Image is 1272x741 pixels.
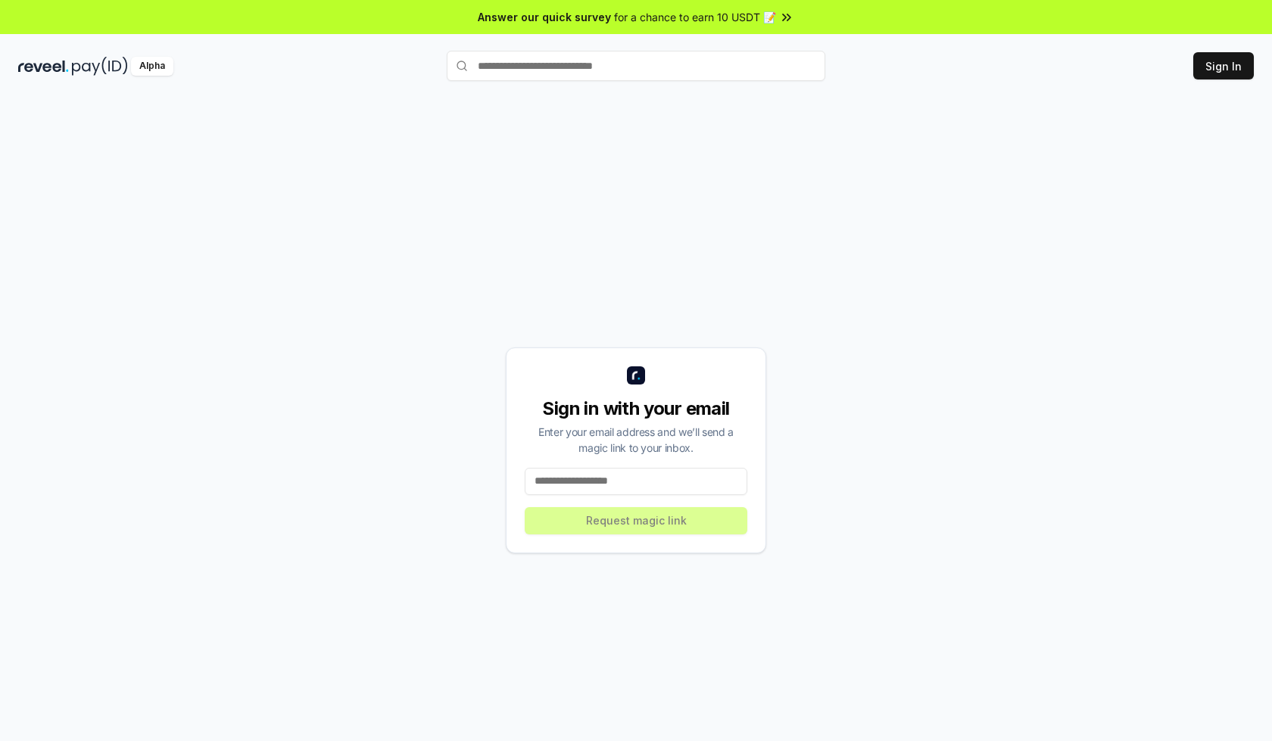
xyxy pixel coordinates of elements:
[478,9,611,25] span: Answer our quick survey
[18,57,69,76] img: reveel_dark
[72,57,128,76] img: pay_id
[1193,52,1254,79] button: Sign In
[525,397,747,421] div: Sign in with your email
[525,424,747,456] div: Enter your email address and we’ll send a magic link to your inbox.
[614,9,776,25] span: for a chance to earn 10 USDT 📝
[627,366,645,385] img: logo_small
[131,57,173,76] div: Alpha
